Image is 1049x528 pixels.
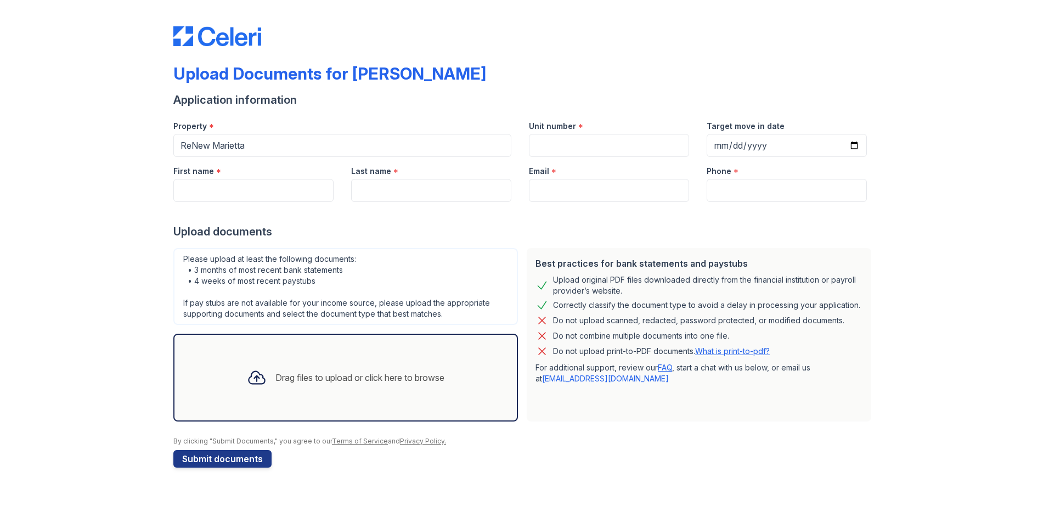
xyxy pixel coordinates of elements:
[553,314,844,327] div: Do not upload scanned, redacted, password protected, or modified documents.
[535,257,862,270] div: Best practices for bank statements and paystubs
[529,166,549,177] label: Email
[695,346,770,356] a: What is print-to-pdf?
[173,166,214,177] label: First name
[707,121,785,132] label: Target move in date
[173,437,876,446] div: By clicking "Submit Documents," you agree to our and
[173,64,486,83] div: Upload Documents for [PERSON_NAME]
[275,371,444,384] div: Drag files to upload or click here to browse
[707,166,731,177] label: Phone
[173,224,876,239] div: Upload documents
[351,166,391,177] label: Last name
[400,437,446,445] a: Privacy Policy.
[173,92,876,108] div: Application information
[535,362,862,384] p: For additional support, review our , start a chat with us below, or email us at
[553,346,770,357] p: Do not upload print-to-PDF documents.
[553,274,862,296] div: Upload original PDF files downloaded directly from the financial institution or payroll provider’...
[529,121,576,132] label: Unit number
[553,299,860,312] div: Correctly classify the document type to avoid a delay in processing your application.
[173,450,272,468] button: Submit documents
[173,121,207,132] label: Property
[173,248,518,325] div: Please upload at least the following documents: • 3 months of most recent bank statements • 4 wee...
[658,363,672,372] a: FAQ
[542,374,669,383] a: [EMAIL_ADDRESS][DOMAIN_NAME]
[332,437,388,445] a: Terms of Service
[173,26,261,46] img: CE_Logo_Blue-a8612792a0a2168367f1c8372b55b34899dd931a85d93a1a3d3e32e68fde9ad4.png
[553,329,729,342] div: Do not combine multiple documents into one file.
